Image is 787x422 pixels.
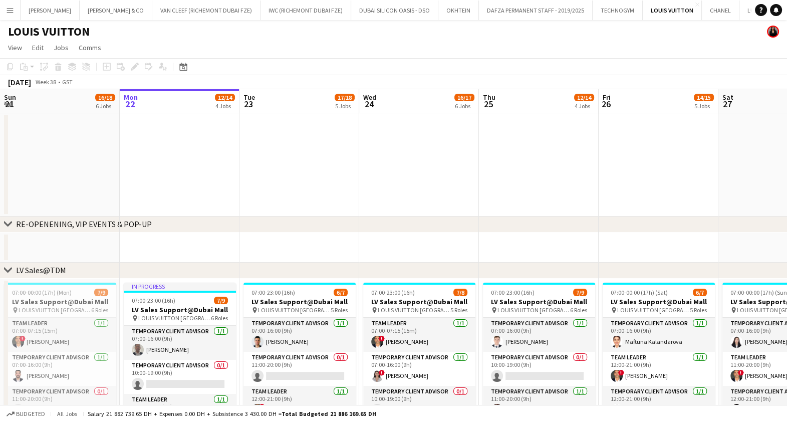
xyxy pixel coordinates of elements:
app-user-avatar: Maria Fernandes [767,26,779,38]
app-card-role: Team Leader1/112:00-21:00 (9h)![PERSON_NAME] [603,352,715,386]
button: DUBAI SILICON OASIS - DSO [351,1,438,20]
span: ! [20,336,26,342]
div: 4 Jobs [215,102,234,110]
div: Salary 21 882 739.65 DH + Expenses 0.00 DH + Subsistence 3 430.00 DH = [88,410,376,417]
app-card-role: Temporary Client Advisor0/110:00-19:00 (9h) [483,352,595,386]
span: ! [379,336,385,342]
button: OKHTEIN [438,1,479,20]
div: 4 Jobs [575,102,594,110]
div: RE-OPENENING, VIP EVENTS & POP-UP [16,219,152,229]
app-card-role: Temporary Client Advisor0/110:00-19:00 (9h) [363,386,475,420]
span: Thu [483,93,495,102]
button: CHANEL [702,1,739,20]
span: Jobs [54,43,69,52]
span: ! [618,370,624,376]
span: 12/14 [215,94,235,101]
span: 07:00-23:00 (16h) [251,289,295,296]
span: ! [379,370,385,376]
span: 22 [122,98,138,110]
span: 6/7 [693,289,707,296]
span: 21 [3,98,16,110]
app-card-role: Temporary Client Advisor1/107:00-16:00 (9h)[PERSON_NAME] [483,318,595,352]
button: [PERSON_NAME] [21,1,80,20]
span: LOUIS VUITTON [GEOGRAPHIC_DATA] - [GEOGRAPHIC_DATA] [258,306,331,314]
app-card-role: Team Leader1/107:00-07:15 (15m)![PERSON_NAME] [363,318,475,352]
a: Edit [28,41,48,54]
span: 24 [362,98,376,110]
div: GST [62,78,73,86]
span: 7/9 [94,289,108,296]
span: LOUIS VUITTON [GEOGRAPHIC_DATA] - [GEOGRAPHIC_DATA] [617,306,690,314]
span: Mon [124,93,138,102]
span: 12/14 [574,94,594,101]
app-card-role: Temporary Client Advisor0/111:00-20:00 (9h) [4,386,116,420]
span: 6 Roles [570,306,587,314]
h1: LOUIS VUITTON [8,24,90,39]
span: 7/9 [214,297,228,304]
span: Week 38 [33,78,58,86]
span: Total Budgeted 21 886 169.65 DH [282,410,376,417]
span: 16/18 [95,94,115,101]
span: Sat [722,93,733,102]
div: 6 Jobs [96,102,115,110]
button: LOUIS VUITTON [643,1,702,20]
app-card-role: Temporary Client Advisor1/107:00-16:00 (9h)Maftuna Kalandarova [603,318,715,352]
app-card-role: Temporary Client Advisor1/107:00-16:00 (9h)![PERSON_NAME] [363,352,475,386]
div: LV Sales@TDM [16,265,66,275]
div: In progress [124,283,236,291]
app-card-role: Temporary Client Advisor1/111:00-20:00 (9h)Maftuna Kalandarova [483,386,595,420]
app-card-role: Temporary Client Advisor0/111:00-20:00 (9h) [243,352,356,386]
span: 6 Roles [91,306,108,314]
span: 17/18 [335,94,355,101]
span: Budgeted [16,410,45,417]
app-card-role: Temporary Client Advisor0/110:00-19:00 (9h) [124,360,236,394]
button: Budgeted [5,408,47,419]
app-card-role: Temporary Client Advisor1/107:00-16:00 (9h)[PERSON_NAME] [4,352,116,386]
span: 5 Roles [690,306,707,314]
span: 07:00-23:00 (16h) [132,297,175,304]
span: LOUIS VUITTON [GEOGRAPHIC_DATA] - [GEOGRAPHIC_DATA] [19,306,91,314]
span: 16/17 [454,94,474,101]
h3: LV Sales Support@Dubai Mall [243,297,356,306]
span: 5 Roles [450,306,467,314]
button: IWC (RICHEMONT DUBAI FZE) [260,1,351,20]
app-card-role: Team Leader1/107:00-07:15 (15m)![PERSON_NAME] [4,318,116,352]
span: ! [738,370,744,376]
h3: LV Sales Support@Dubai Mall [363,297,475,306]
span: 27 [721,98,733,110]
div: [DATE] [8,77,31,87]
span: Sun [4,93,16,102]
span: LOUIS VUITTON [GEOGRAPHIC_DATA] - [GEOGRAPHIC_DATA] [138,314,211,322]
span: ! [259,404,265,410]
h3: LV Sales Support@Dubai Mall [483,297,595,306]
a: View [4,41,26,54]
app-card-role: Temporary Client Advisor1/107:00-16:00 (9h)[PERSON_NAME] [124,326,236,360]
app-card-role: Temporary Client Advisor1/112:00-21:00 (9h)[PERSON_NAME] [603,386,715,420]
div: 5 Jobs [335,102,354,110]
app-card-role: Team Leader1/112:00-21:00 (9h)![PERSON_NAME] [243,386,356,420]
span: 07:00-23:00 (16h) [371,289,415,296]
button: VAN CLEEF (RICHEMONT DUBAI FZE) [152,1,260,20]
span: Fri [603,93,611,102]
span: All jobs [55,410,79,417]
span: 7/8 [453,289,467,296]
button: DAFZA PERMANENT STAFF - 2019/2025 [479,1,593,20]
span: LOUIS VUITTON [GEOGRAPHIC_DATA] - [GEOGRAPHIC_DATA] [378,306,450,314]
h3: LV Sales Support@Dubai Mall [4,297,116,306]
span: Wed [363,93,376,102]
h3: LV Sales Support@Dubai Mall [124,305,236,314]
span: Tue [243,93,255,102]
span: 25 [481,98,495,110]
span: Comms [79,43,101,52]
a: Jobs [50,41,73,54]
span: 14/15 [694,94,714,101]
span: Edit [32,43,44,52]
span: 23 [242,98,255,110]
span: 07:00-00:00 (17h) (Mon) [12,289,72,296]
h3: LV Sales Support@Dubai Mall [603,297,715,306]
div: 5 Jobs [694,102,713,110]
span: LOUIS VUITTON [GEOGRAPHIC_DATA] - [GEOGRAPHIC_DATA] [497,306,570,314]
span: 6 Roles [211,314,228,322]
span: 07:00-00:00 (17h) (Sat) [611,289,668,296]
span: 07:00-23:00 (16h) [491,289,535,296]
